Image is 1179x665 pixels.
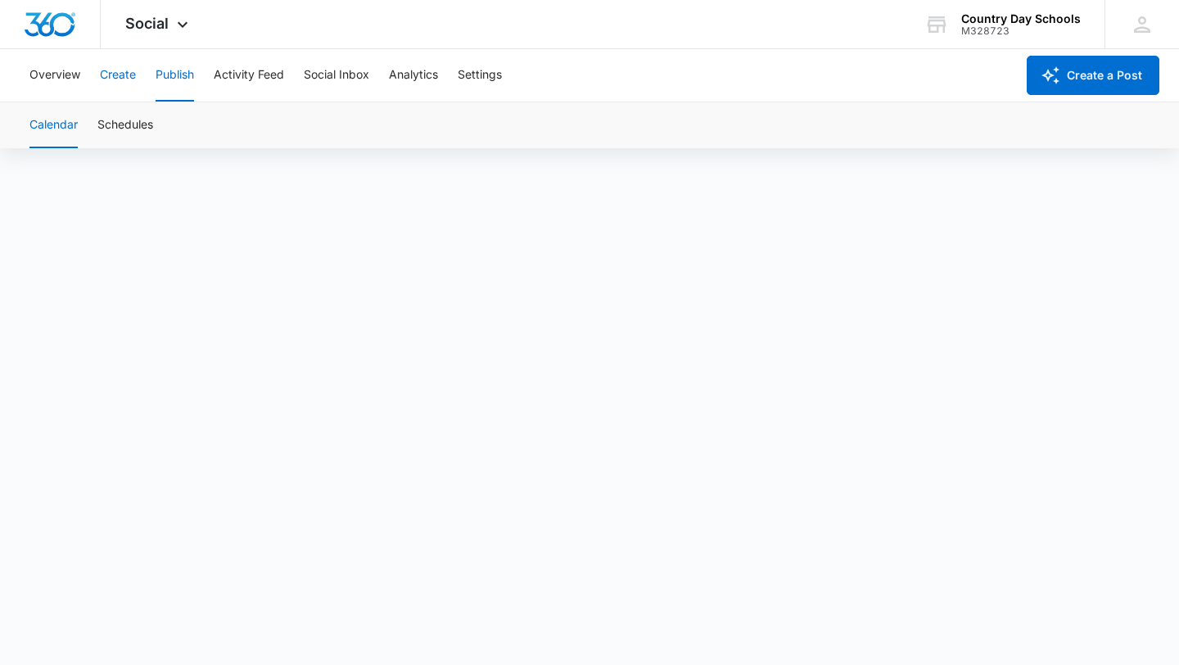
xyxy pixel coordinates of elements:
div: account id [961,25,1081,37]
button: Settings [458,49,502,102]
span: Social [125,15,169,32]
button: Social Inbox [304,49,369,102]
button: Schedules [97,102,153,148]
button: Create [100,49,136,102]
button: Calendar [29,102,78,148]
button: Publish [156,49,194,102]
button: Activity Feed [214,49,284,102]
div: account name [961,12,1081,25]
button: Create a Post [1027,56,1159,95]
button: Analytics [389,49,438,102]
button: Overview [29,49,80,102]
